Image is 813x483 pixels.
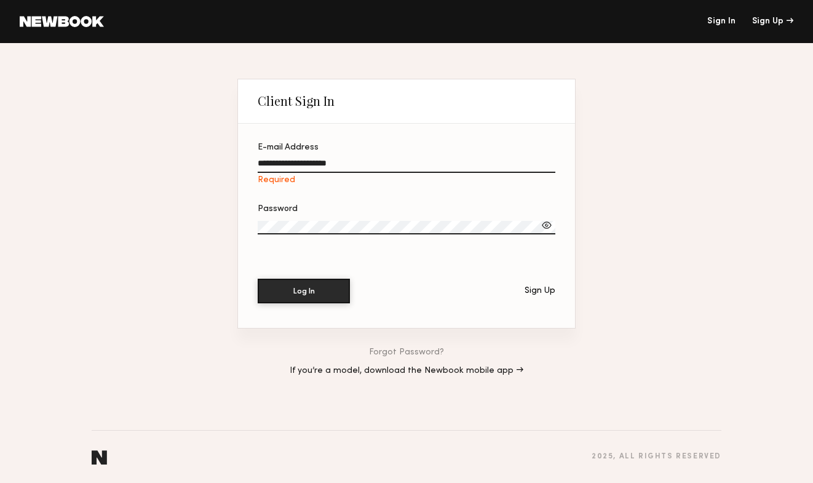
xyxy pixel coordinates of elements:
a: If you’re a model, download the Newbook mobile app → [290,367,523,375]
a: Sign In [707,17,736,26]
div: E-mail Address [258,143,555,152]
button: Log In [258,279,350,303]
div: Sign Up [525,287,555,295]
div: Required [258,175,555,185]
div: Sign Up [752,17,793,26]
div: Client Sign In [258,94,335,108]
div: Password [258,205,555,214]
input: Password [258,221,555,234]
input: E-mail AddressRequired [258,159,555,173]
div: 2025 , all rights reserved [592,453,721,461]
a: Forgot Password? [369,348,444,357]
